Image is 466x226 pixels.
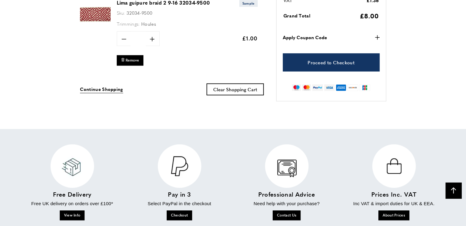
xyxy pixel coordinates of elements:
a: Lima guipure braid 2 9-16 32034-9500 [80,25,111,31]
span: £1.00 [242,34,258,42]
a: Proceed to Checkout [283,53,380,71]
img: mastercard [302,84,311,91]
p: Select PayPal in the checkout [127,200,232,207]
a: Continue Shopping [80,85,123,93]
span: Grand Total [283,12,310,19]
a: Checkout [167,210,192,220]
h4: Pay in 3 [127,190,232,198]
span: Clear Shopping Cart [213,86,257,92]
a: About Prices [378,210,409,220]
span: Houles [141,21,156,27]
h4: Free Delivery [20,190,124,198]
span: About Prices [383,213,405,218]
a: View Info [60,210,85,220]
button: Apply Coupon Code [283,34,380,41]
span: View Info [64,213,81,218]
p: Need help with your purchase? [235,200,339,207]
span: Remove [126,58,139,63]
p: Inc VAT & import duties for UK & EEA. [342,200,446,207]
img: visa [324,84,334,91]
h4: Professional Advice [235,190,339,198]
strong: Apply Coupon Code [283,34,327,41]
span: Sku: [117,9,125,16]
button: Clear Shopping Cart [206,83,264,95]
img: discover [347,84,358,91]
span: Checkout [171,213,188,218]
img: jcb [359,84,370,91]
span: 32034-9500 [127,9,152,16]
p: Free UK delivery on orders over £100* [20,200,124,207]
img: american-express [336,84,347,91]
h4: Prices Inc. VAT [342,190,446,198]
span: Trimmings: [117,21,140,27]
img: maestro [292,84,301,91]
span: Continue Shopping [80,86,123,92]
button: Remove Lima guipure braid 2 9-16 32034-9500 [117,55,143,65]
a: Contact Us [273,210,301,220]
img: paypal [312,84,323,91]
span: Contact Us [277,213,296,218]
span: £8.00 [360,11,379,20]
